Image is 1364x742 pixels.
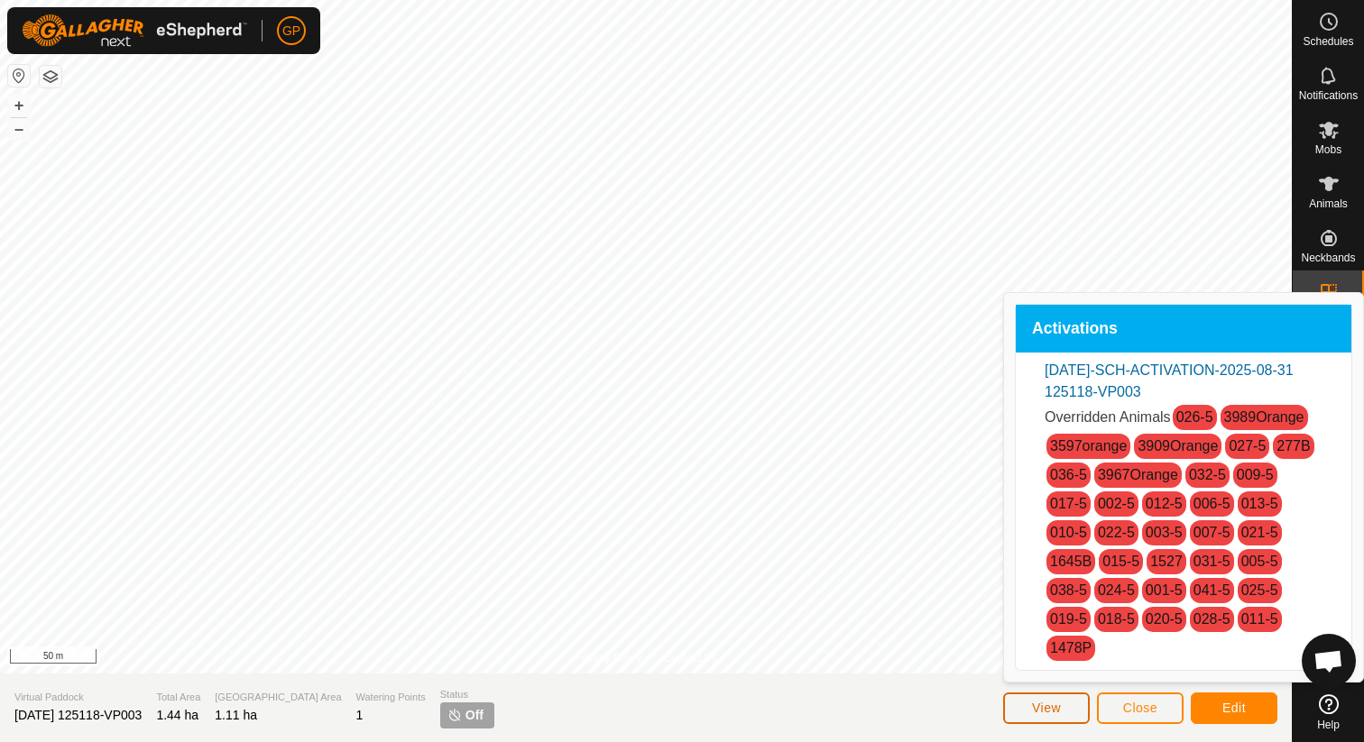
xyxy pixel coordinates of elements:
span: Notifications [1299,90,1358,101]
a: 013-5 [1241,496,1278,511]
span: Total Area [156,690,200,705]
a: 036-5 [1050,467,1087,482]
a: 031-5 [1193,554,1230,569]
a: 025-5 [1241,582,1278,598]
a: 007-5 [1193,525,1230,540]
a: 041-5 [1193,582,1230,598]
button: – [8,118,30,140]
span: Status [440,687,494,702]
a: 1645B [1050,554,1092,569]
a: Help [1293,687,1364,737]
a: [DATE]-SCH-ACTIVATION-2025-08-31 125118-VP003 [1045,362,1294,399]
button: Reset Map [8,65,30,87]
a: 012-5 [1146,496,1183,511]
span: Neckbands [1301,252,1355,263]
span: Mobs [1315,144,1341,155]
span: 1.11 ha [215,708,257,722]
a: 1527 [1150,554,1183,569]
a: 028-5 [1193,611,1230,627]
span: GP [282,22,300,41]
img: Gallagher Logo [22,14,247,47]
a: 003-5 [1146,525,1183,540]
span: 1.44 ha [156,708,198,722]
button: Map Layers [40,66,61,87]
a: 011-5 [1241,611,1278,627]
span: View [1032,701,1061,715]
a: 1478P [1050,640,1092,655]
a: 015-5 [1102,554,1139,569]
a: 3989Orange [1224,409,1304,425]
a: 3967Orange [1098,467,1178,482]
span: Watering Points [356,690,426,705]
a: 020-5 [1146,611,1183,627]
a: 021-5 [1241,525,1278,540]
span: Close [1123,701,1157,715]
a: 3909Orange [1138,438,1218,453]
div: Open chat [1302,634,1356,688]
button: + [8,95,30,116]
a: Privacy Policy [575,650,642,666]
button: Edit [1191,692,1277,724]
span: [DATE] 125118-VP003 [14,708,142,722]
a: 3597orange [1050,438,1127,453]
a: 024-5 [1098,582,1135,598]
span: Edit [1222,701,1246,715]
span: Schedules [1303,36,1353,47]
img: turn-off [447,708,462,722]
a: 009-5 [1237,467,1274,482]
a: 038-5 [1050,582,1087,598]
a: 019-5 [1050,611,1087,627]
span: Help [1317,719,1340,730]
a: 022-5 [1098,525,1135,540]
a: 005-5 [1241,554,1278,569]
span: Activations [1032,321,1118,337]
span: Virtual Paddock [14,690,142,705]
a: 032-5 [1189,467,1226,482]
span: Animals [1309,198,1348,209]
span: Overridden Animals [1045,409,1171,425]
button: View [1003,692,1090,724]
button: Close [1097,692,1184,724]
span: 1 [356,708,364,722]
a: 026-5 [1176,409,1213,425]
a: 010-5 [1050,525,1087,540]
a: 277B [1276,438,1310,453]
span: [GEOGRAPHIC_DATA] Area [215,690,341,705]
a: 002-5 [1098,496,1135,511]
a: Contact Us [664,650,717,666]
a: 017-5 [1050,496,1087,511]
a: 001-5 [1146,582,1183,598]
a: 027-5 [1229,438,1266,453]
span: Off [465,706,484,725]
a: 018-5 [1098,611,1135,627]
a: 006-5 [1193,496,1230,511]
